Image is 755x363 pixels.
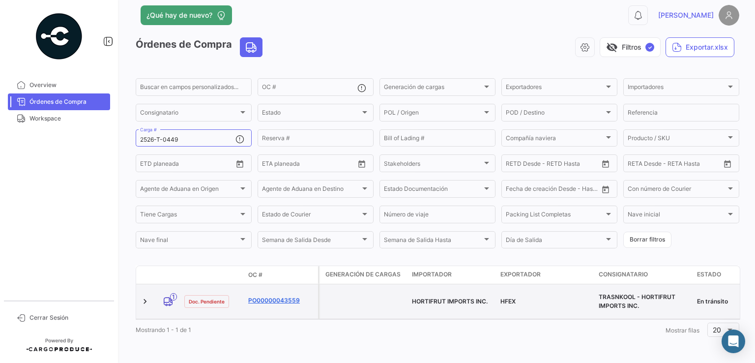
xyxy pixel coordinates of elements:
span: 1 [170,293,177,301]
input: Desde [262,161,280,168]
span: Importador [412,270,452,279]
a: Expand/Collapse Row [140,297,150,306]
span: Consignatario [599,270,648,279]
span: Estado de Courier [262,212,360,219]
datatable-header-cell: Generación de cargas [319,266,408,284]
button: Open calendar [232,156,247,171]
span: HORTIFRUT IMPORTS INC. [412,298,488,305]
span: HFEX [500,298,516,305]
datatable-header-cell: Importador [408,266,496,284]
span: ¿Qué hay de nuevo? [146,10,212,20]
span: Stakeholders [384,161,482,168]
input: Hasta [287,161,331,168]
span: Importadores [628,85,726,92]
span: Compañía naviera [506,136,604,143]
input: Desde [628,161,645,168]
span: Estado Documentación [384,187,482,194]
h3: Órdenes de Compra [136,37,265,57]
span: OC # [248,271,262,279]
span: Con número de Courier [628,187,726,194]
button: Open calendar [354,156,369,171]
button: Open calendar [598,182,613,197]
span: Consignatario [140,111,238,118]
input: Hasta [530,187,575,194]
span: Semana de Salida Hasta [384,238,482,245]
span: POD / Destino [506,111,604,118]
span: Generación de cargas [384,85,482,92]
button: Borrar filtros [623,232,671,248]
span: Exportadores [506,85,604,92]
div: Abrir Intercom Messenger [722,330,745,353]
datatable-header-cell: OC # [244,267,318,283]
a: PO00000043559 [248,296,314,305]
span: Órdenes de Compra [29,97,106,106]
span: visibility_off [606,41,618,53]
span: Agente de Aduana en Destino [262,187,360,194]
span: Nave final [140,238,238,245]
span: Doc. Pendiente [189,298,225,305]
img: placeholder-user.png [719,5,739,26]
a: Overview [8,77,110,93]
span: Workspace [29,114,106,123]
button: Land [240,38,262,57]
input: Hasta [652,161,697,168]
button: Open calendar [720,156,735,171]
a: Órdenes de Compra [8,93,110,110]
span: Nave inicial [628,212,726,219]
span: Packing List Completas [506,212,604,219]
span: Producto / SKU [628,136,726,143]
span: [PERSON_NAME] [658,10,714,20]
datatable-header-cell: Estado Doc. [180,271,244,279]
datatable-header-cell: Consignatario [595,266,693,284]
span: Cerrar Sesión [29,313,106,322]
span: Generación de cargas [325,270,401,279]
span: Estado [697,270,721,279]
button: Open calendar [598,156,613,171]
button: ¿Qué hay de nuevo? [141,5,232,25]
span: TRASNKOOL - HORTIFRUT IMPORTS INC. [599,293,675,309]
button: Exportar.xlsx [666,37,734,57]
span: Tiene Cargas [140,212,238,219]
span: Semana de Salida Desde [262,238,360,245]
input: Desde [140,161,158,168]
input: Desde [506,187,523,194]
span: ✓ [645,43,654,52]
img: powered-by.png [34,12,84,61]
span: Exportador [500,270,541,279]
datatable-header-cell: Modo de Transporte [156,271,180,279]
span: 20 [713,326,721,334]
span: Día de Salida [506,238,604,245]
a: Workspace [8,110,110,127]
span: Overview [29,81,106,90]
input: Hasta [165,161,209,168]
input: Hasta [530,161,575,168]
span: POL / Origen [384,111,482,118]
input: Desde [506,161,523,168]
span: Mostrando 1 - 1 de 1 [136,326,191,333]
span: Estado [262,111,360,118]
span: Mostrar filas [666,327,699,334]
datatable-header-cell: Exportador [496,266,595,284]
button: visibility_offFiltros✓ [600,37,661,57]
span: Agente de Aduana en Origen [140,187,238,194]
